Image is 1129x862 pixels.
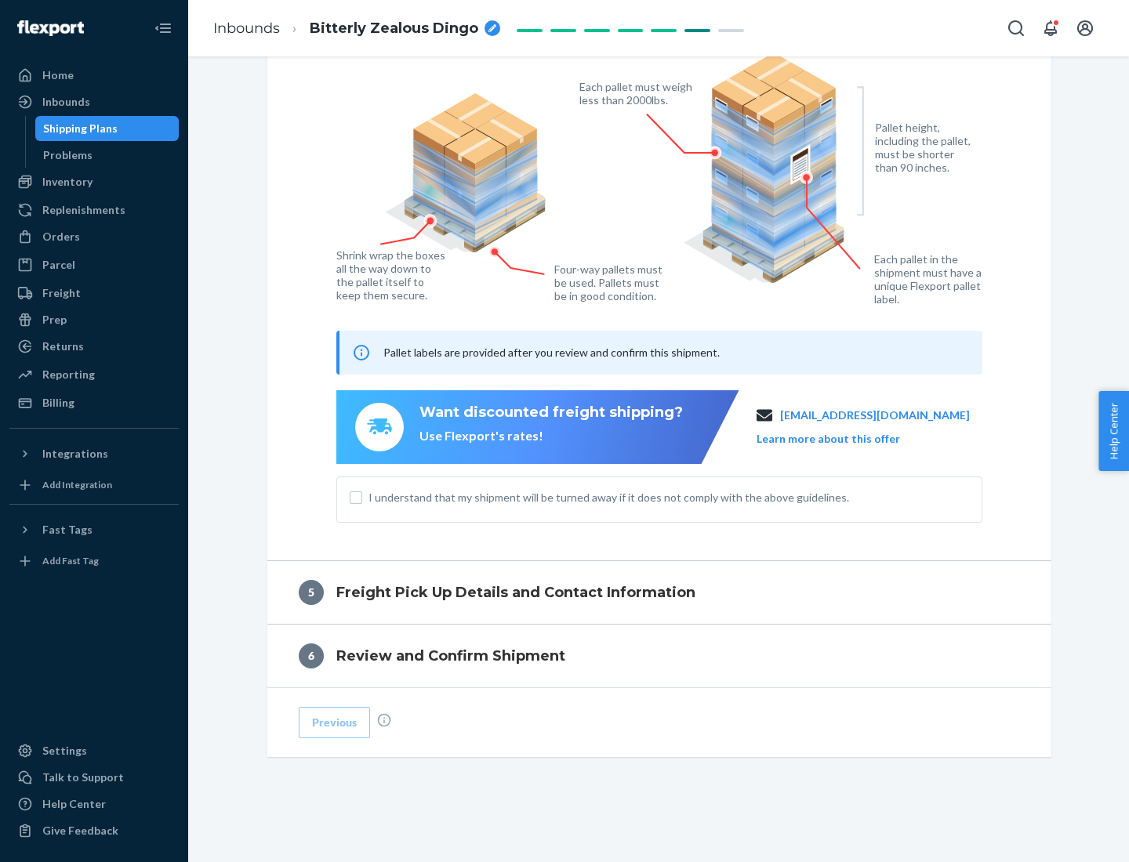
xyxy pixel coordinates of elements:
h4: Freight Pick Up Details and Contact Information [336,582,695,603]
h4: Review and Confirm Shipment [336,646,565,666]
figcaption: Each pallet must weigh less than 2000lbs. [579,80,696,107]
div: Inbounds [42,94,90,110]
div: Want discounted freight shipping? [419,403,683,423]
input: I understand that my shipment will be turned away if it does not comply with the above guidelines. [350,491,362,504]
a: Settings [9,738,179,763]
div: Use Flexport's rates! [419,427,683,445]
button: 6Review and Confirm Shipment [267,625,1051,687]
a: Inventory [9,169,179,194]
a: Home [9,63,179,88]
div: Home [42,67,74,83]
a: Prep [9,307,179,332]
ol: breadcrumbs [201,5,513,52]
button: Learn more about this offer [757,431,900,447]
figcaption: Four-way pallets must be used. Pallets must be in good condition. [554,263,663,302]
img: Flexport logo [17,20,84,36]
a: Billing [9,390,179,415]
button: Integrations [9,441,179,466]
div: Billing [42,395,74,411]
a: Parcel [9,252,179,277]
div: Integrations [42,446,108,462]
div: 6 [299,643,324,668]
div: Replenishments [42,202,125,218]
a: Shipping Plans [35,116,180,141]
div: Problems [43,147,93,163]
div: Give Feedback [42,823,118,838]
div: Fast Tags [42,522,93,538]
div: Add Fast Tag [42,554,99,567]
a: Reporting [9,362,179,387]
button: 5Freight Pick Up Details and Contact Information [267,561,1051,624]
button: Give Feedback [9,818,179,843]
button: Previous [299,707,370,738]
div: Inventory [42,174,93,190]
a: [EMAIL_ADDRESS][DOMAIN_NAME] [780,407,970,423]
a: Inbounds [9,89,179,114]
figcaption: Each pallet in the shipment must have a unique Flexport pallet label. [874,252,993,306]
a: Help Center [9,791,179,817]
div: Orders [42,229,80,244]
a: Freight [9,281,179,306]
a: Orders [9,224,179,249]
button: Open Search Box [1000,13,1032,44]
div: Freight [42,285,81,301]
button: Close Navigation [147,13,179,44]
span: Bitterly Zealous Dingo [310,19,478,39]
div: Reporting [42,367,95,382]
figcaption: Pallet height, including the pallet, must be shorter than 90 inches. [875,121,978,174]
div: Shipping Plans [43,121,118,136]
a: Inbounds [213,20,280,37]
a: Problems [35,143,180,168]
a: Add Fast Tag [9,549,179,574]
div: Help Center [42,796,106,812]
span: I understand that my shipment will be turned away if it does not comply with the above guidelines. [368,490,969,505]
figcaption: Shrink wrap the boxes all the way down to the pallet itself to keep them secure. [336,248,448,302]
div: Prep [42,312,67,328]
a: Talk to Support [9,765,179,790]
div: Parcel [42,257,75,273]
div: 5 [299,580,324,605]
div: Settings [42,743,87,759]
button: Help Center [1098,391,1129,471]
a: Returns [9,334,179,359]
a: Add Integration [9,473,179,498]
div: Add Integration [42,478,112,491]
button: Open notifications [1035,13,1066,44]
div: Returns [42,339,84,354]
a: Replenishments [9,197,179,223]
button: Open account menu [1069,13,1101,44]
div: Talk to Support [42,770,124,785]
span: Pallet labels are provided after you review and confirm this shipment. [383,346,720,359]
button: Fast Tags [9,517,179,542]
